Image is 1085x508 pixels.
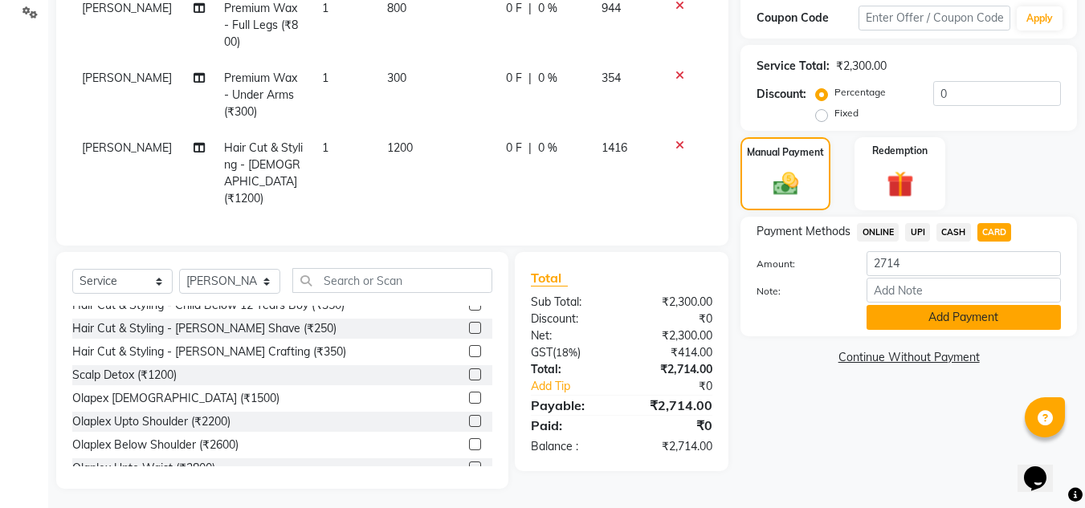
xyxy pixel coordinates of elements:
[639,378,725,395] div: ₹0
[905,223,930,242] span: UPI
[834,85,886,100] label: Percentage
[387,140,413,155] span: 1200
[1017,6,1063,30] button: Apply
[936,223,971,242] span: CASH
[622,327,724,344] div: ₹2,300.00
[602,1,621,15] span: 944
[519,311,622,327] div: Discount:
[757,223,850,240] span: Payment Methods
[977,223,1012,242] span: CARD
[744,284,854,299] label: Note:
[867,278,1061,303] input: Add Note
[602,140,627,155] span: 1416
[765,169,806,198] img: _cash.svg
[387,71,406,85] span: 300
[72,320,337,337] div: Hair Cut & Styling - [PERSON_NAME] Shave (₹250)
[224,1,298,49] span: Premium Wax - Full Legs (₹800)
[556,346,577,359] span: 18%
[292,268,492,293] input: Search or Scan
[224,140,303,205] span: Hair Cut & Styling - [DEMOGRAPHIC_DATA] (₹1200)
[72,390,279,407] div: Olapex [DEMOGRAPHIC_DATA] (₹1500)
[757,58,830,75] div: Service Total:
[82,140,172,155] span: [PERSON_NAME]
[836,58,887,75] div: ₹2,300.00
[879,168,922,201] img: _gift.svg
[72,413,230,430] div: Olaplex Upto Shoulder (₹2200)
[622,438,724,455] div: ₹2,714.00
[757,86,806,103] div: Discount:
[1018,444,1069,492] iframe: chat widget
[519,438,622,455] div: Balance :
[519,344,622,361] div: ( )
[531,345,553,360] span: Gst
[531,270,568,287] span: Total
[82,71,172,85] span: [PERSON_NAME]
[622,311,724,327] div: ₹0
[528,70,532,87] span: |
[622,396,724,415] div: ₹2,714.00
[519,327,622,344] div: Net:
[322,1,328,15] span: 1
[538,140,557,156] span: 0 %
[744,349,1074,366] a: Continue Without Payment
[622,361,724,378] div: ₹2,714.00
[872,144,928,158] label: Redemption
[322,140,328,155] span: 1
[834,106,859,120] label: Fixed
[72,367,177,384] div: Scalp Detox (₹1200)
[867,251,1061,276] input: Amount
[538,70,557,87] span: 0 %
[602,71,621,85] span: 354
[82,1,172,15] span: [PERSON_NAME]
[859,6,1010,30] input: Enter Offer / Coupon Code
[867,305,1061,330] button: Add Payment
[224,71,297,119] span: Premium Wax - Under Arms (₹300)
[519,294,622,311] div: Sub Total:
[506,140,522,156] span: 0 F
[519,396,622,415] div: Payable:
[72,297,345,314] div: Hair Cut & Styling - Child Below 12 Years Boy (₹350)
[387,1,406,15] span: 800
[622,294,724,311] div: ₹2,300.00
[757,10,858,26] div: Coupon Code
[622,416,724,435] div: ₹0
[744,257,854,271] label: Amount:
[72,460,215,477] div: Olaplex Upto Waist (₹2800)
[519,416,622,435] div: Paid:
[322,71,328,85] span: 1
[747,145,824,160] label: Manual Payment
[528,140,532,156] span: |
[506,70,522,87] span: 0 F
[519,378,638,395] a: Add Tip
[72,343,346,360] div: Hair Cut & Styling - [PERSON_NAME] Crafting (₹350)
[519,361,622,378] div: Total:
[72,437,239,453] div: Olaplex Below Shoulder (₹2600)
[622,344,724,361] div: ₹414.00
[857,223,899,242] span: ONLINE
